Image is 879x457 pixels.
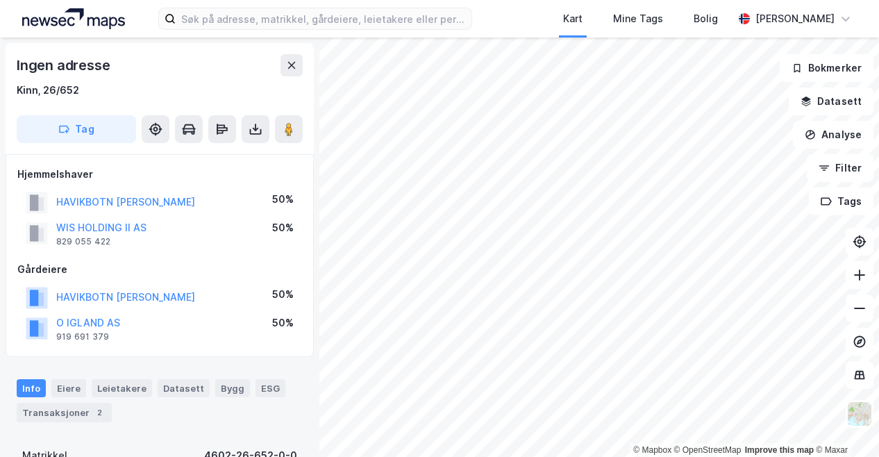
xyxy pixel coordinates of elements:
div: Eiere [51,379,86,397]
div: Mine Tags [613,10,663,27]
img: logo.a4113a55bc3d86da70a041830d287a7e.svg [22,8,125,29]
div: Kontrollprogram for chat [810,390,879,457]
a: OpenStreetMap [674,445,742,455]
a: Mapbox [633,445,671,455]
button: Datasett [789,88,873,115]
input: Søk på adresse, matrikkel, gårdeiere, leietakere eller personer [176,8,471,29]
div: Kart [563,10,583,27]
div: 50% [272,286,294,303]
div: Info [17,379,46,397]
div: Ingen adresse [17,54,112,76]
div: Gårdeiere [17,261,302,278]
div: Kinn, 26/652 [17,82,79,99]
button: Filter [807,154,873,182]
div: Bolig [694,10,718,27]
div: 829 055 422 [56,236,110,247]
div: 2 [92,406,106,419]
div: ESG [256,379,285,397]
div: Datasett [158,379,210,397]
div: 50% [272,191,294,208]
div: 50% [272,219,294,236]
div: Hjemmelshaver [17,166,302,183]
button: Tags [809,188,873,215]
button: Analyse [793,121,873,149]
button: Tag [17,115,136,143]
iframe: Chat Widget [810,390,879,457]
div: Transaksjoner [17,403,112,422]
div: [PERSON_NAME] [755,10,835,27]
div: 50% [272,315,294,331]
a: Improve this map [745,445,814,455]
div: Bygg [215,379,250,397]
button: Bokmerker [780,54,873,82]
div: 919 691 379 [56,331,109,342]
div: Leietakere [92,379,152,397]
